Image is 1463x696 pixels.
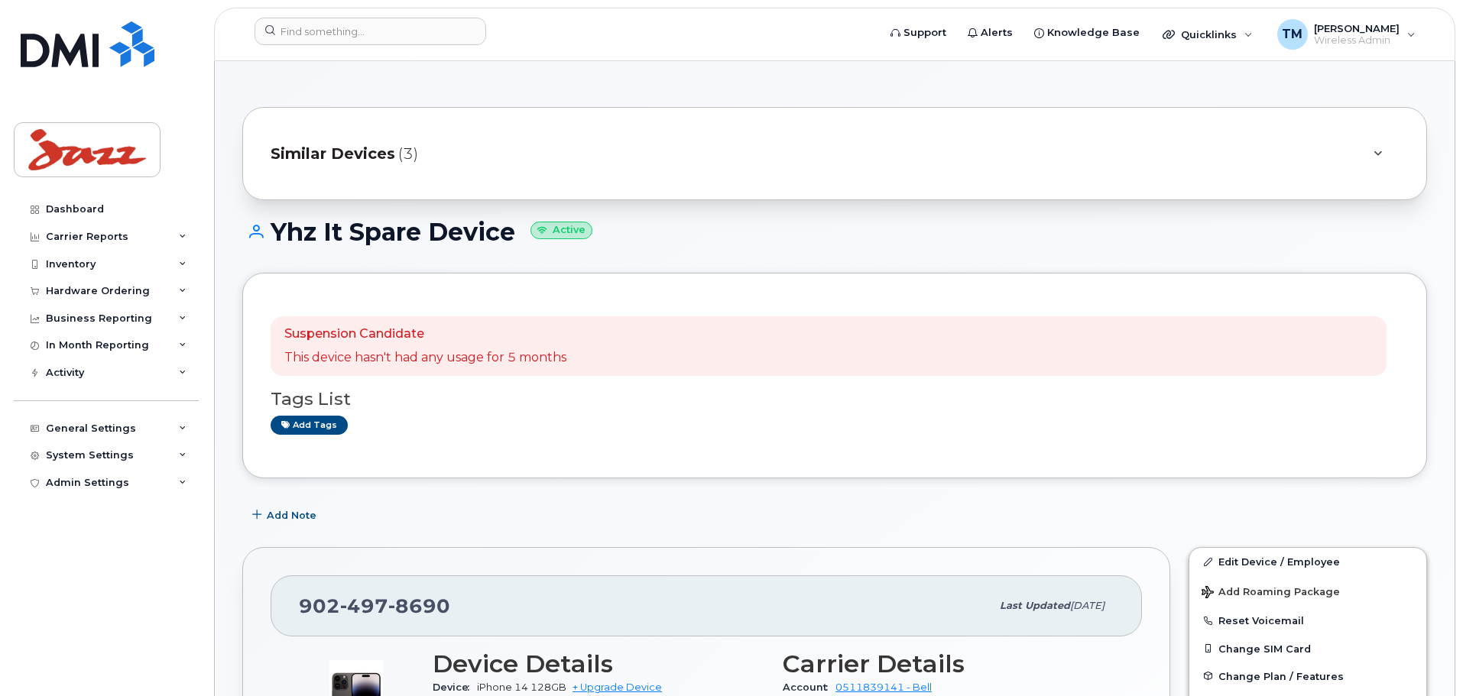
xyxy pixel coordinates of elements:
[530,222,592,239] small: Active
[271,143,395,165] span: Similar Devices
[267,508,316,523] span: Add Note
[1202,586,1340,601] span: Add Roaming Package
[1218,670,1344,681] span: Change Plan / Features
[783,681,835,693] span: Account
[433,681,477,693] span: Device
[783,650,1114,678] h3: Carrier Details
[284,325,566,343] p: Suspension Candidate
[1000,600,1070,611] span: Last updated
[242,501,329,529] button: Add Note
[477,681,566,693] span: iPhone 14 128GB
[1189,575,1426,607] button: Add Roaming Package
[299,594,450,617] span: 902
[835,681,932,693] a: 0511839141 - Bell
[1070,600,1105,611] span: [DATE]
[284,349,566,367] p: This device hasn't had any usage for 5 months
[271,416,348,435] a: Add tags
[398,143,418,165] span: (3)
[1189,548,1426,575] a: Edit Device / Employee
[1189,662,1426,690] button: Change Plan / Features
[1189,635,1426,662] button: Change SIM Card
[242,219,1427,245] h1: Yhz It Spare Device
[388,594,450,617] span: 8690
[433,650,764,678] h3: Device Details
[573,681,662,693] a: + Upgrade Device
[1189,607,1426,634] button: Reset Voicemail
[271,390,1399,409] h3: Tags List
[340,594,388,617] span: 497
